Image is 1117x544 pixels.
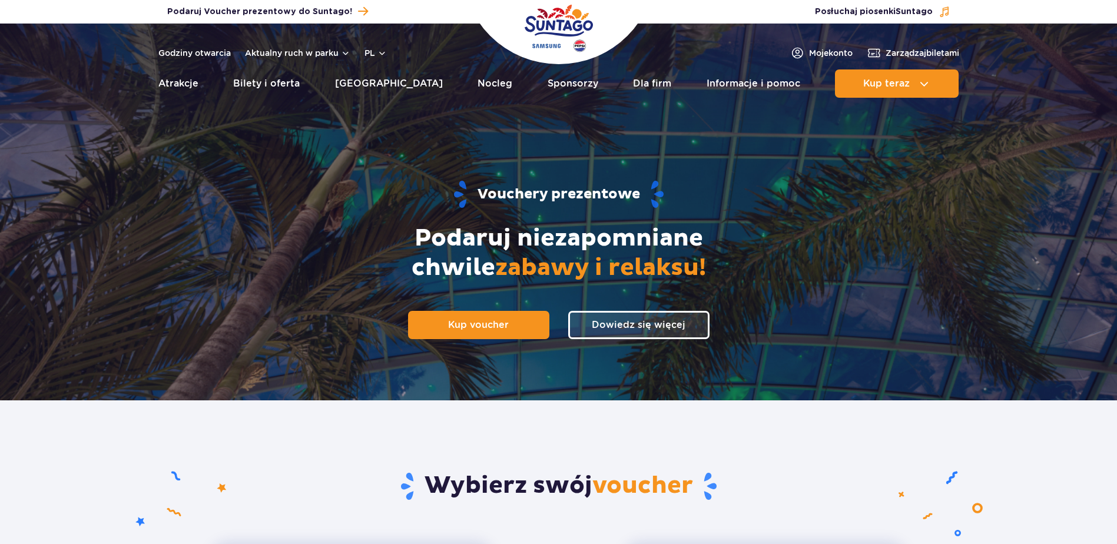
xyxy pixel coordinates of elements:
a: Godziny otwarcia [158,47,231,59]
span: Kup teraz [863,78,910,89]
a: Podaruj Voucher prezentowy do Suntago! [167,4,368,19]
a: Zarządzajbiletami [867,46,959,60]
h1: Vouchery prezentowe [180,180,937,210]
button: Posłuchaj piosenkiSuntago [815,6,950,18]
a: Atrakcje [158,69,198,98]
button: Aktualny ruch w parku [245,48,350,58]
a: [GEOGRAPHIC_DATA] [335,69,443,98]
span: Podaruj Voucher prezentowy do Suntago! [167,6,352,18]
a: Dowiedz się więcej [568,311,710,339]
a: Mojekonto [790,46,853,60]
button: pl [364,47,387,59]
span: Dowiedz się więcej [592,319,685,330]
span: Kup voucher [448,319,509,330]
h2: Wybierz swój [214,471,903,502]
span: zabawy i relaksu! [495,253,706,283]
span: Zarządzaj biletami [886,47,959,59]
span: Moje konto [809,47,853,59]
a: Dla firm [633,69,671,98]
a: Sponsorzy [548,69,598,98]
button: Kup teraz [835,69,959,98]
a: Bilety i oferta [233,69,300,98]
a: Informacje i pomoc [707,69,800,98]
h2: Podaruj niezapomniane chwile [353,224,765,283]
span: Suntago [896,8,933,16]
span: voucher [592,471,693,500]
span: Posłuchaj piosenki [815,6,933,18]
a: Nocleg [478,69,512,98]
a: Kup voucher [408,311,549,339]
